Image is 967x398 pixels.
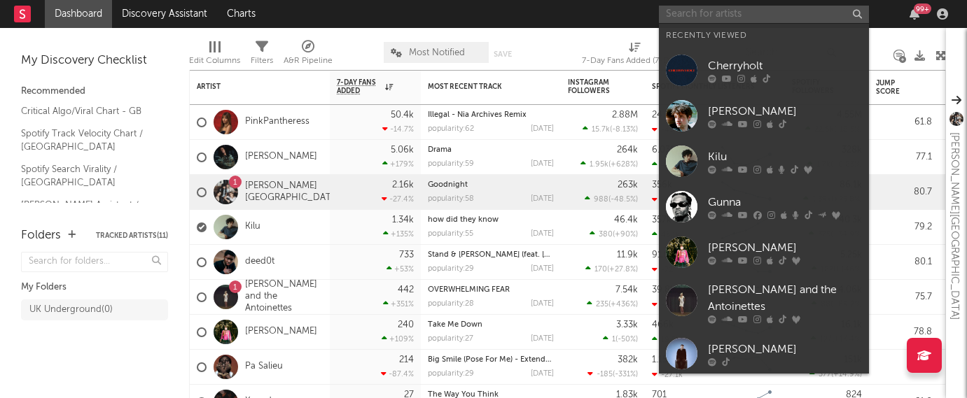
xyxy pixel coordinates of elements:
[659,331,869,376] a: [PERSON_NAME]
[652,83,757,91] div: Spotify Monthly Listeners
[652,230,680,239] div: 43.1k
[594,196,608,204] span: 988
[428,146,554,154] div: Drama
[652,320,674,329] div: 466k
[531,160,554,168] div: [DATE]
[592,126,610,134] span: 15.7k
[29,301,113,318] div: UK Underground ( 0 )
[876,324,932,341] div: 78.8
[617,145,638,155] div: 264k
[21,126,154,155] a: Spotify Track Velocity Chart / [GEOGRAPHIC_DATA]
[582,52,687,69] div: 7-Day Fans Added (7-Day Fans Added)
[876,114,932,131] div: 61.8
[659,184,869,229] a: Gunna
[652,160,681,169] div: 41.9k
[428,286,554,294] div: OVERWHELMING FEAR
[245,180,340,204] a: [PERSON_NAME][GEOGRAPHIC_DATA]
[597,371,613,378] span: -185
[428,216,499,224] a: how did they know
[708,282,862,315] div: [PERSON_NAME] and the Antoinettes
[428,356,570,364] a: Big Smile (Pose For Me) - Extended Mix
[382,194,414,204] div: -27.4 %
[382,159,414,169] div: +179 %
[659,275,869,331] a: [PERSON_NAME] and the Antoinettes
[21,52,168,69] div: My Discovery Checklist
[617,250,638,260] div: 11.9k
[245,326,317,338] a: [PERSON_NAME]
[876,359,932,376] div: 55.3
[428,83,533,91] div: Most Recent Track
[428,286,510,294] a: OVERWHELMING FEAR
[245,151,317,163] a: [PERSON_NAME]
[609,266,636,273] span: +27.8 %
[428,181,554,189] div: Goodnight
[428,265,474,273] div: popularity: 29
[399,250,414,260] div: 733
[616,320,638,329] div: 3.33k
[659,93,869,138] a: [PERSON_NAME]
[21,197,154,226] a: [PERSON_NAME] Assistant / [GEOGRAPHIC_DATA]
[615,371,636,378] span: -331 %
[428,335,473,343] div: popularity: 27
[251,52,273,69] div: Filters
[383,229,414,239] div: +135 %
[398,320,414,329] div: 240
[428,111,527,119] a: Illegal - Nia Archives Remix
[652,370,683,379] div: -27.1k
[914,3,931,14] div: 99 +
[666,27,862,44] div: Recently Viewed
[337,78,382,95] span: 7-Day Fans Added
[587,299,638,308] div: ( )
[189,52,240,69] div: Edit Columns
[428,195,474,203] div: popularity: 58
[428,356,554,364] div: Big Smile (Pose For Me) - Extended Mix
[611,301,636,308] span: +436 %
[612,126,636,134] span: -8.13 %
[21,252,168,272] input: Search for folders...
[428,230,473,238] div: popularity: 55
[612,336,615,343] span: 1
[409,48,465,57] span: Most Notified
[614,215,638,225] div: 46.4k
[245,279,323,315] a: [PERSON_NAME] and the Antoinettes
[603,334,638,343] div: ( )
[428,160,474,168] div: popularity: 59
[428,146,452,154] a: Drama
[618,336,636,343] span: -50 %
[531,195,554,203] div: [DATE]
[611,161,636,169] span: +628 %
[652,335,680,344] div: 19.5k
[585,194,638,204] div: ( )
[428,251,623,259] a: Stand & [PERSON_NAME] (feat. [GEOGRAPHIC_DATA])
[531,125,554,133] div: [DATE]
[428,111,554,119] div: Illegal - Nia Archives Remix
[946,132,963,320] div: [PERSON_NAME][GEOGRAPHIC_DATA]
[594,266,607,273] span: 170
[708,57,862,74] div: Cherryholt
[876,289,932,306] div: 75.7
[659,6,869,23] input: Search for artists
[96,232,168,239] button: Tracked Artists(11)
[615,285,638,294] div: 7.54k
[21,162,154,190] a: Spotify Search Virality / [GEOGRAPHIC_DATA]
[284,52,333,69] div: A&R Pipeline
[284,35,333,76] div: A&R Pipeline
[876,184,932,201] div: 80.7
[428,321,482,329] a: Take Me Down
[590,161,608,169] span: 1.95k
[876,79,911,96] div: Jump Score
[652,180,672,190] div: 356k
[428,370,474,378] div: popularity: 29
[245,256,274,268] a: deed0t
[618,180,638,190] div: 263k
[910,8,919,20] button: 99+
[652,355,675,364] div: 1.15M
[596,301,608,308] span: 235
[876,254,932,271] div: 80.1
[392,180,414,190] div: 2.16k
[652,125,682,134] div: -410k
[599,231,613,239] span: 380
[428,321,554,329] div: Take Me Down
[21,227,61,244] div: Folders
[652,215,672,225] div: 357k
